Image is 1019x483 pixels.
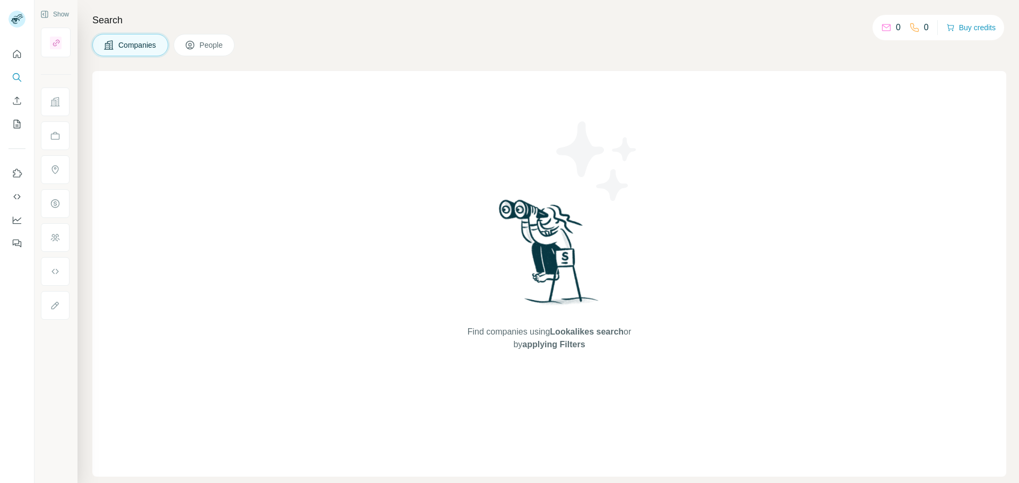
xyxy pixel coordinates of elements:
span: Companies [118,40,157,50]
button: Buy credits [946,20,996,35]
button: Feedback [8,234,25,253]
button: Use Surfe API [8,187,25,206]
button: Enrich CSV [8,91,25,110]
span: Lookalikes search [550,327,624,336]
p: 0 [924,21,929,34]
img: Surfe Illustration - Woman searching with binoculars [494,197,605,315]
span: Find companies using or by [464,326,634,351]
span: applying Filters [522,340,585,349]
span: People [200,40,224,50]
h4: Search [92,13,1006,28]
p: 0 [896,21,901,34]
button: Quick start [8,45,25,64]
img: Surfe Illustration - Stars [549,113,645,209]
button: Dashboard [8,210,25,230]
button: Show [33,6,76,22]
button: Use Surfe on LinkedIn [8,164,25,183]
button: My lists [8,115,25,134]
button: Search [8,68,25,87]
